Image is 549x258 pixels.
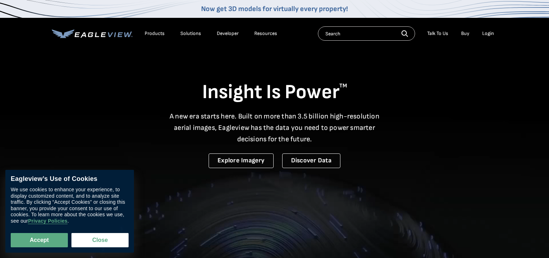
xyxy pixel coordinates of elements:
[71,233,129,247] button: Close
[28,218,67,224] a: Privacy Policies
[52,80,498,105] h1: Insight Is Power
[427,30,448,37] div: Talk To Us
[318,26,415,41] input: Search
[145,30,165,37] div: Products
[254,30,277,37] div: Resources
[180,30,201,37] div: Solutions
[11,187,129,224] div: We use cookies to enhance your experience, to display customized content, and to analyze site tra...
[217,30,239,37] a: Developer
[11,175,129,183] div: Eagleview’s Use of Cookies
[209,153,274,168] a: Explore Imagery
[282,153,340,168] a: Discover Data
[461,30,469,37] a: Buy
[339,82,347,89] sup: TM
[165,111,384,145] p: A new era starts here. Built on more than 3.5 billion high-resolution aerial images, Eagleview ha...
[482,30,494,37] div: Login
[11,233,68,247] button: Accept
[201,5,348,13] a: Now get 3D models for virtually every property!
